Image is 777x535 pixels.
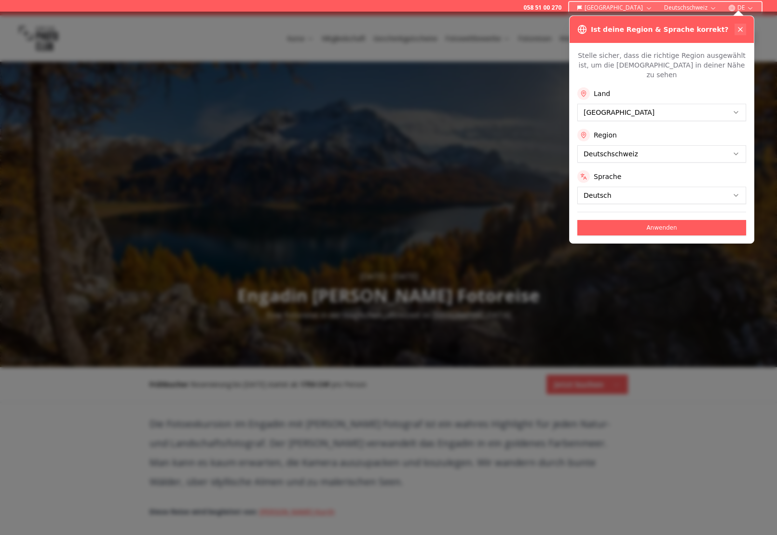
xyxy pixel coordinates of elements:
[594,89,610,98] label: Land
[724,2,758,14] button: DE
[577,51,746,80] p: Stelle sicher, dass die richtige Region ausgewählt ist, um die [DEMOGRAPHIC_DATA] in deiner Nähe ...
[594,130,617,140] label: Region
[594,172,621,181] label: Sprache
[577,220,746,235] button: Anwenden
[591,25,728,34] h3: Ist deine Region & Sprache korrekt?
[523,4,561,12] a: 058 51 00 270
[573,2,656,14] button: [GEOGRAPHIC_DATA]
[660,2,721,14] button: Deutschschweiz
